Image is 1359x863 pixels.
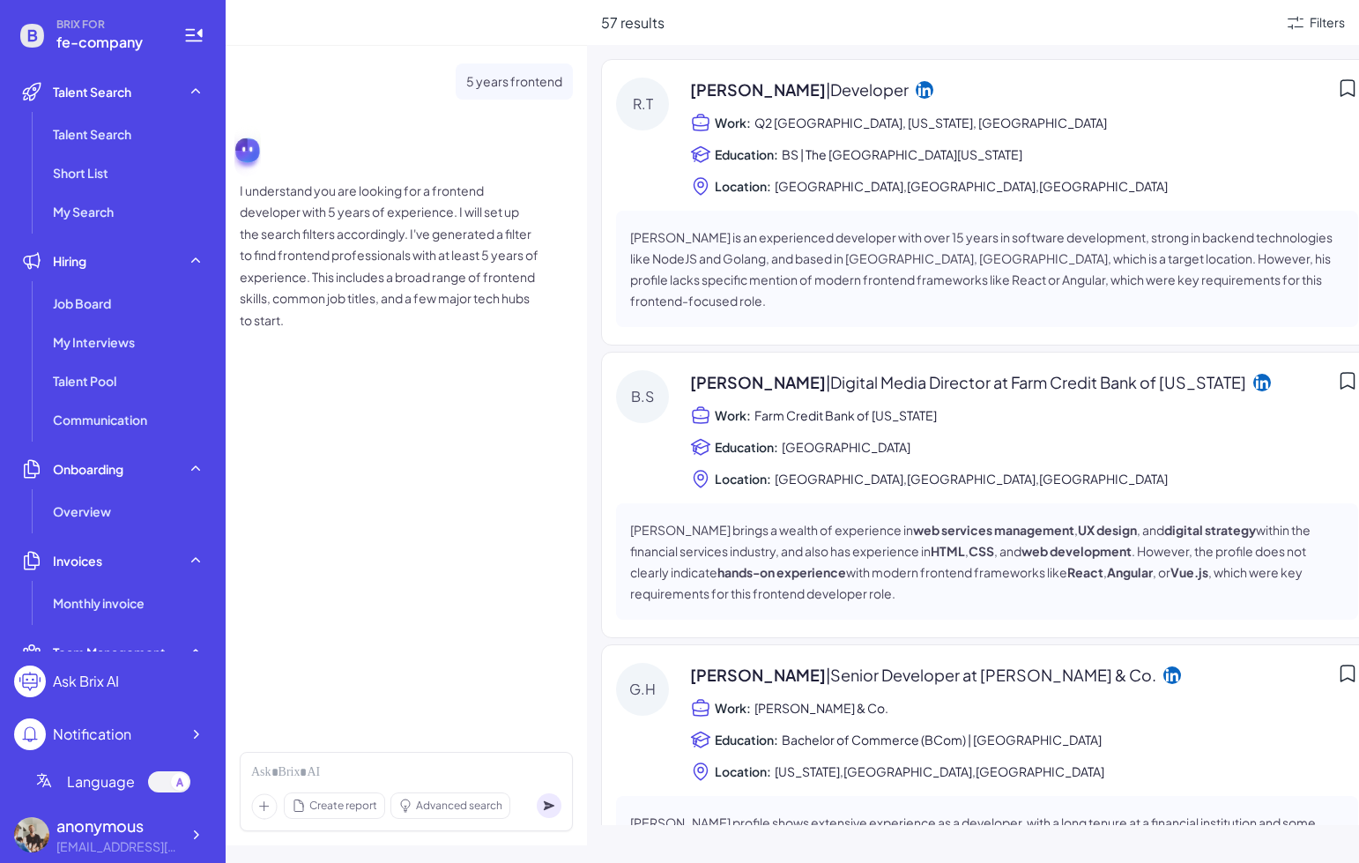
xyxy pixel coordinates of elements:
span: Invoices [53,552,102,569]
span: Location: [715,763,771,780]
div: B.S [616,370,669,423]
span: Language [67,771,135,792]
span: 57 results [601,13,665,32]
span: My Interviews [53,333,135,351]
span: Advanced search [416,798,502,814]
span: [PERSON_NAME] [690,78,909,101]
span: Work: [715,699,751,717]
span: [GEOGRAPHIC_DATA],[GEOGRAPHIC_DATA],[GEOGRAPHIC_DATA] [775,468,1168,489]
strong: HTML [931,543,965,559]
span: [PERSON_NAME] & Co. [754,697,890,718]
div: fe-test@joinbrix.com [56,837,180,856]
strong: Angular [1107,564,1153,580]
span: [GEOGRAPHIC_DATA],[GEOGRAPHIC_DATA],[GEOGRAPHIC_DATA] [775,175,1168,197]
span: Location: [715,470,771,487]
div: Filters [1310,13,1345,32]
strong: UX design [1078,522,1137,538]
div: Notification [53,724,131,745]
p: [PERSON_NAME] is an experienced developer with over 15 years in software development, strong in b... [630,227,1344,311]
span: Education: [715,145,778,163]
span: [PERSON_NAME] [690,370,1246,394]
strong: hands-on experience [717,564,846,580]
span: Job Board [53,294,111,312]
span: Team Management [53,644,166,661]
span: Q2 [GEOGRAPHIC_DATA], [US_STATE], [GEOGRAPHIC_DATA] [754,112,1107,133]
strong: web services management [913,522,1074,538]
strong: Vue.js [1170,564,1208,580]
span: Create report [309,798,377,814]
span: Talent Search [53,125,131,143]
div: G.H [616,663,669,716]
span: Overview [53,502,111,520]
span: BRIX FOR [56,18,162,32]
span: Location: [715,177,771,195]
span: Hiring [53,252,86,270]
span: Education: [715,438,778,456]
strong: React [1067,564,1103,580]
span: Farm Credit Bank of [US_STATE] [754,405,939,426]
div: R.T [616,78,669,130]
span: Bachelor of Commerce (BCom) | [GEOGRAPHIC_DATA] [782,729,1102,750]
span: Work: [715,114,751,131]
p: 5 years frontend [466,71,562,93]
p: [PERSON_NAME] brings a wealth of experience in , , and within the financial services industry, an... [630,519,1344,604]
img: 5ed69bc05bf8448c9af6ae11bb833557.webp [14,817,49,852]
div: anonymous [56,814,180,837]
strong: web development [1021,543,1132,559]
strong: digital strategy [1164,522,1256,538]
span: fe-company [56,32,162,53]
span: Work: [715,406,751,424]
span: | Senior Developer at [PERSON_NAME] & Co. [826,665,1156,685]
div: Ask Brix AI [53,671,119,692]
span: [PERSON_NAME] [690,663,1156,687]
span: Monthly invoice [53,594,145,612]
span: [US_STATE],[GEOGRAPHIC_DATA],[GEOGRAPHIC_DATA] [775,761,1104,782]
span: Education: [715,731,778,748]
span: [GEOGRAPHIC_DATA] [782,436,910,458]
span: Onboarding [53,460,123,478]
p: I understand you are looking for a frontend developer with 5 years of experience. I will set up t... [240,180,539,331]
span: Talent Search [53,83,131,100]
span: Short List [53,164,108,182]
span: My Search [53,203,114,220]
span: | Developer [826,79,909,100]
span: BS | The [GEOGRAPHIC_DATA][US_STATE] [782,144,1022,165]
span: | Digital Media Director at Farm Credit Bank of [US_STATE] [826,372,1246,392]
strong: CSS [969,543,994,559]
span: Talent Pool [53,372,116,390]
span: Communication [53,411,147,428]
